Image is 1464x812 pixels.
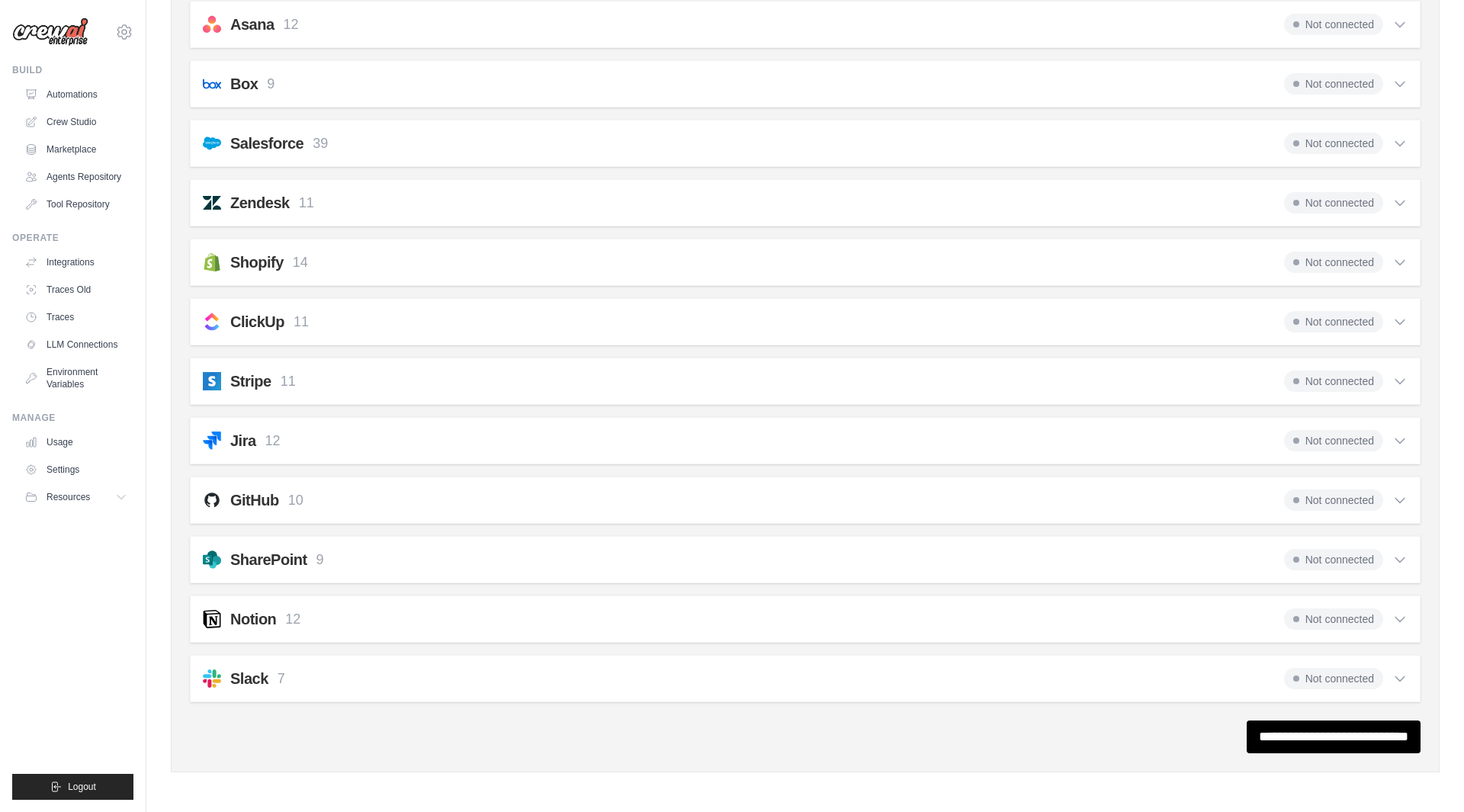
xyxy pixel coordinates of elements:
a: Environment Variables [18,360,133,396]
span: Not connected [1284,192,1383,213]
img: github.svg [203,491,221,509]
a: Usage [18,430,133,454]
div: Build [12,64,133,76]
span: Not connected [1284,73,1383,95]
h2: ClickUp [230,311,284,332]
a: Crew Studio [18,110,133,134]
p: 12 [284,14,299,35]
h2: Box [230,73,258,95]
a: Integrations [18,250,133,274]
p: 11 [281,371,296,392]
img: box.svg [203,75,221,93]
span: Not connected [1284,608,1383,630]
h2: Jira [230,430,256,451]
p: 12 [285,609,300,630]
p: 9 [267,74,274,95]
img: jira.svg [203,432,221,450]
div: Manage [12,412,133,424]
h2: Asana [230,14,274,35]
p: 7 [278,669,285,689]
h2: GitHub [230,489,279,511]
h2: Shopify [230,252,284,273]
a: Settings [18,457,133,482]
button: Logout [12,774,133,800]
p: 39 [313,133,328,154]
p: 9 [316,550,324,570]
h2: Salesforce [230,133,303,154]
img: slack.svg [203,669,221,688]
a: Tool Repository [18,192,133,217]
span: Not connected [1284,311,1383,332]
p: 12 [265,431,281,451]
h2: Stripe [230,371,271,392]
img: zendesk.svg [203,194,221,212]
img: salesforce.svg [203,134,221,152]
p: 10 [288,490,303,511]
img: clickup.svg [203,313,221,331]
a: Agents Repository [18,165,133,189]
span: Not connected [1284,549,1383,570]
img: sharepoint.svg [203,550,221,569]
button: Resources [18,485,133,509]
img: stripe.svg [203,372,221,390]
span: Logout [68,781,96,793]
img: shopify.svg [203,253,221,271]
span: Not connected [1284,252,1383,273]
h2: Slack [230,668,268,689]
span: Resources [47,491,90,503]
div: Operate [12,232,133,244]
img: asana.svg [203,15,221,34]
span: Not connected [1284,371,1383,392]
a: Automations [18,82,133,107]
span: Not connected [1284,430,1383,451]
a: LLM Connections [18,332,133,357]
p: 11 [294,312,309,332]
h2: Notion [230,608,276,630]
p: 14 [293,252,308,273]
a: Traces Old [18,278,133,302]
span: Not connected [1284,133,1383,154]
span: Not connected [1284,14,1383,35]
span: Not connected [1284,668,1383,689]
h2: SharePoint [230,549,307,570]
a: Marketplace [18,137,133,162]
img: notion.svg [203,610,221,628]
p: 11 [299,193,314,213]
h2: Zendesk [230,192,290,213]
a: Traces [18,305,133,329]
span: Not connected [1284,489,1383,511]
img: Logo [12,18,88,47]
